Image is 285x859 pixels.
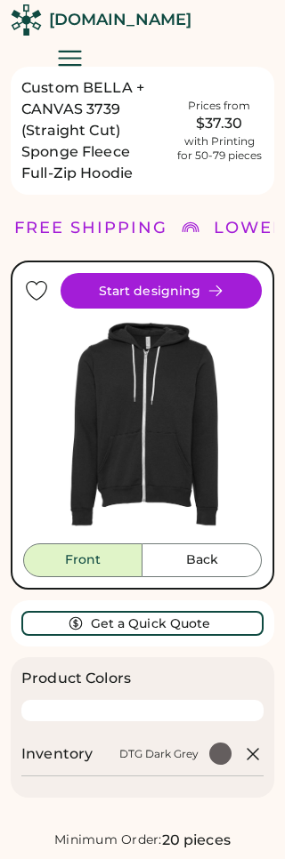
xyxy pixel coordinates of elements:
div: with Printing for 50-79 pieces [177,134,262,163]
h1: Custom BELLA + CANVAS 3739 (Straight Cut) Sponge Fleece Full-Zip Hoodie [21,77,164,184]
div: DTG Dark Grey [119,747,199,761]
button: Start designing [61,273,262,309]
h2: Inventory [21,743,93,765]
button: Front [23,543,142,577]
h3: Product Colors [21,668,131,689]
div: Prices from [188,99,250,113]
img: 3739 - DTG Dark Grey Front Image [23,305,262,543]
button: Get a Quick Quote [21,611,264,636]
div: $37.30 [175,113,264,134]
img: Rendered Logo - Screens [11,4,42,36]
div: Minimum Order: [54,831,162,849]
div: 20 pieces [162,830,231,851]
div: [DOMAIN_NAME] [49,9,191,31]
div: FREE SHIPPING [14,216,167,240]
button: Back [142,543,262,577]
div: 3739 Style Image [23,305,262,543]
